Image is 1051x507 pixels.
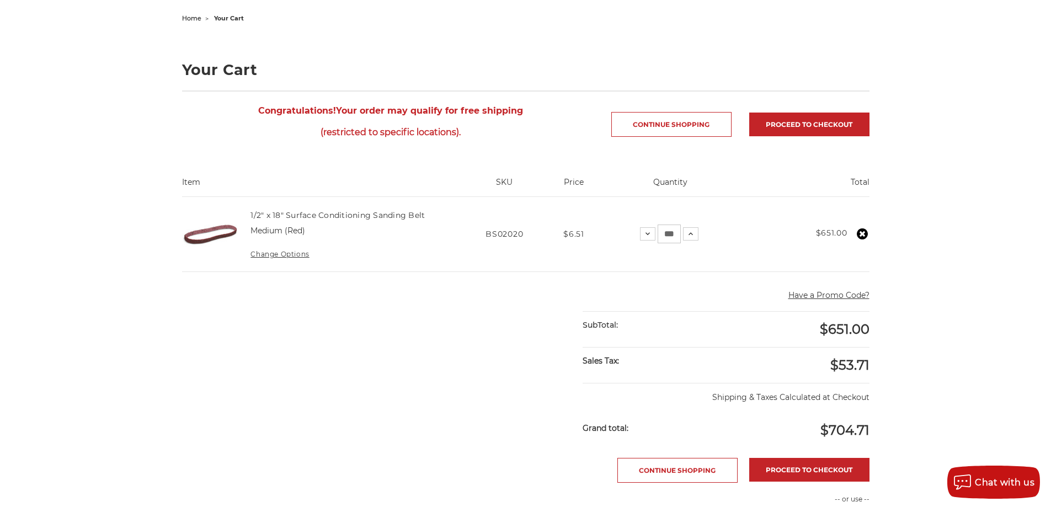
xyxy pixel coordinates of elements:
dd: Medium (Red) [250,225,305,237]
span: Your order may qualify for free shipping [182,100,600,143]
span: your cart [214,14,244,22]
img: 1/2" x 18" Surface Conditioning Sanding Belt [182,207,237,262]
strong: Congratulations! [258,105,336,116]
th: SKU [460,177,549,196]
th: Total [741,177,869,196]
span: $53.71 [830,357,869,373]
strong: $651.00 [816,228,847,238]
span: (restricted to specific locations). [182,121,600,143]
strong: Sales Tax: [583,356,619,366]
a: Proceed to checkout [749,113,869,136]
th: Price [549,177,598,196]
a: home [182,14,201,22]
th: Quantity [599,177,742,196]
h1: Your Cart [182,62,869,77]
a: Continue Shopping [617,458,738,483]
div: SubTotal: [583,312,726,339]
span: $6.51 [563,229,584,239]
span: $651.00 [820,321,869,337]
input: 1/2" x 18" Surface Conditioning Sanding Belt Quantity: [658,225,681,243]
button: Chat with us [947,466,1040,499]
a: Proceed to checkout [749,458,869,482]
a: Continue Shopping [611,112,732,137]
strong: Grand total: [583,423,628,433]
a: Change Options [250,250,309,258]
span: BS02020 [486,229,523,239]
a: 1/2" x 18" Surface Conditioning Sanding Belt [250,210,425,220]
button: Have a Promo Code? [788,290,869,301]
p: Shipping & Taxes Calculated at Checkout [583,383,869,403]
th: Item [182,177,460,196]
span: $704.71 [820,422,869,438]
p: -- or use -- [732,494,869,504]
span: Chat with us [975,477,1034,488]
